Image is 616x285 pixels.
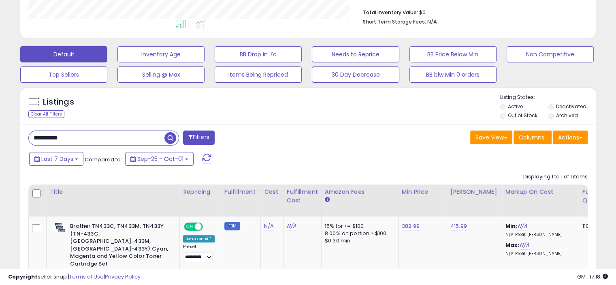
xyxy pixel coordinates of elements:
b: Short Term Storage Fees: [363,18,426,25]
p: Listing States: [500,94,596,101]
label: Deactivated [556,103,586,110]
button: BB blw Min 0 orders [409,66,497,83]
label: Archived [556,112,578,119]
span: Sep-25 - Oct-01 [137,155,183,163]
li: $0 [363,7,582,17]
b: Total Inventory Value: [363,9,418,16]
p: N/A Profit [PERSON_NAME] [505,232,573,238]
b: Max: [505,241,520,249]
button: Top Sellers [20,66,107,83]
b: Brother TN433C, TN433M, TN433Y (TN-433C, [GEOGRAPHIC_DATA]-433M, [GEOGRAPHIC_DATA]-433Y) Cyan, Ma... [70,223,168,270]
th: The percentage added to the cost of goods (COGS) that forms the calculator for Min & Max prices. [502,184,579,216]
b: Min: [505,222,518,230]
button: Actions [553,131,588,144]
div: Cost [264,188,280,196]
div: 110 [582,223,607,230]
p: N/A Profit [PERSON_NAME] [505,251,573,257]
a: N/A [287,222,296,230]
img: 31rDv1ajkVL._SL40_.jpg [52,223,68,232]
div: 8.00% on portion > $100 [325,230,392,237]
a: 415.99 [450,222,467,230]
div: Displaying 1 to 1 of 1 items [523,173,588,181]
button: Needs to Reprice [312,46,399,62]
div: Repricing [183,188,217,196]
a: 382.99 [402,222,420,230]
button: Last 7 Days [29,152,83,166]
button: Sep-25 - Oct-01 [125,152,194,166]
span: N/A [427,18,437,26]
div: [PERSON_NAME] [450,188,499,196]
div: $0.30 min [325,237,392,244]
a: N/A [517,222,527,230]
button: BB Drop in 7d [215,46,302,62]
div: 15% for <= $100 [325,223,392,230]
div: Amazon AI * [183,235,215,242]
button: Save View [470,131,512,144]
span: 2025-10-10 17:18 GMT [577,273,608,281]
button: Items Being Repriced [215,66,302,83]
small: FBM [224,222,240,230]
label: Active [508,103,523,110]
div: Preset: [183,244,215,262]
div: Fulfillable Quantity [582,188,610,205]
div: Fulfillment Cost [287,188,318,205]
button: Selling @ Max [117,66,205,83]
a: Terms of Use [69,273,104,281]
span: Compared to: [85,156,122,163]
button: 30 Day Decrease [312,66,399,83]
button: Filters [183,131,215,145]
span: OFF [202,223,215,230]
div: Fulfillment [224,188,257,196]
button: Inventory Age [117,46,205,62]
small: Amazon Fees. [325,196,330,204]
a: N/A [264,222,274,230]
span: Last 7 Days [41,155,73,163]
span: Columns [519,133,544,141]
div: Clear All Filters [28,110,64,118]
label: Out of Stock [508,112,537,119]
div: Markup on Cost [505,188,576,196]
h5: Listings [43,96,74,108]
button: Columns [514,131,552,144]
div: seller snap | | [8,273,141,281]
button: Non Competitive [507,46,594,62]
div: Min Price [402,188,443,196]
div: Amazon Fees [325,188,395,196]
span: ON [185,223,195,230]
button: BB Price Below Min [409,46,497,62]
a: Privacy Policy [105,273,141,281]
strong: Copyright [8,273,38,281]
div: Title [50,188,176,196]
a: N/A [519,241,529,249]
button: Default [20,46,107,62]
